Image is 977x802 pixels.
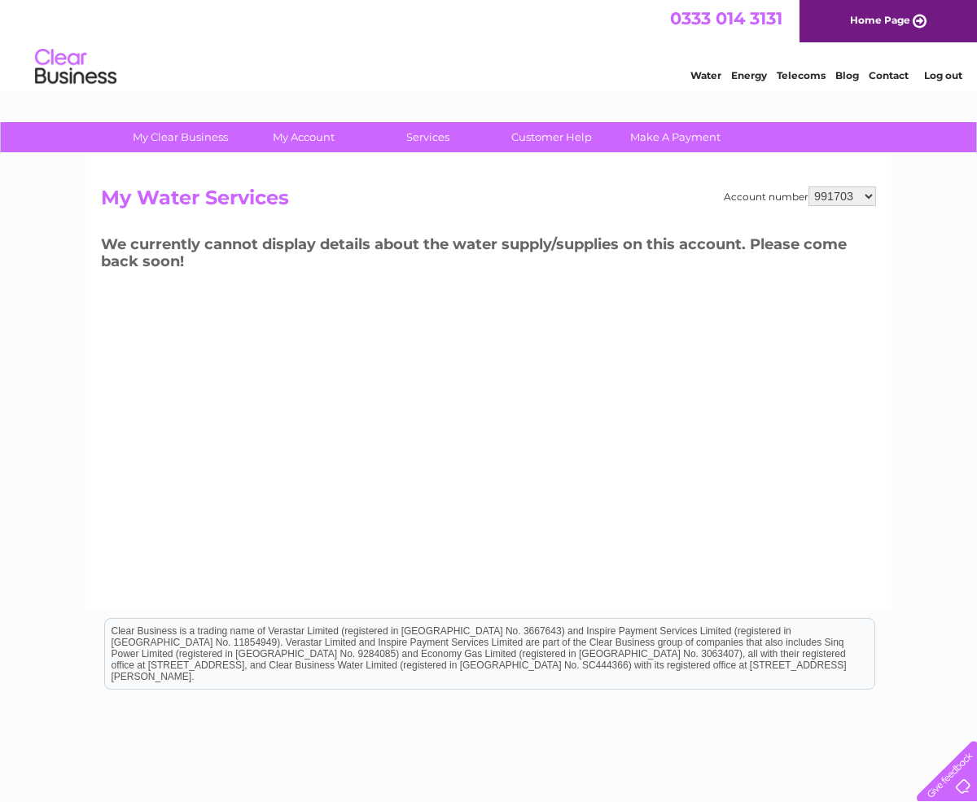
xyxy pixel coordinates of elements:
[361,122,495,152] a: Services
[777,69,826,81] a: Telecoms
[608,122,743,152] a: Make A Payment
[237,122,371,152] a: My Account
[34,42,117,92] img: logo.png
[690,69,721,81] a: Water
[105,9,874,79] div: Clear Business is a trading name of Verastar Limited (registered in [GEOGRAPHIC_DATA] No. 3667643...
[924,69,962,81] a: Log out
[869,69,909,81] a: Contact
[670,8,782,28] a: 0333 014 3131
[835,69,859,81] a: Blog
[113,122,248,152] a: My Clear Business
[484,122,619,152] a: Customer Help
[724,186,876,206] div: Account number
[731,69,767,81] a: Energy
[101,186,876,217] h2: My Water Services
[101,233,876,278] h3: We currently cannot display details about the water supply/supplies on this account. Please come ...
